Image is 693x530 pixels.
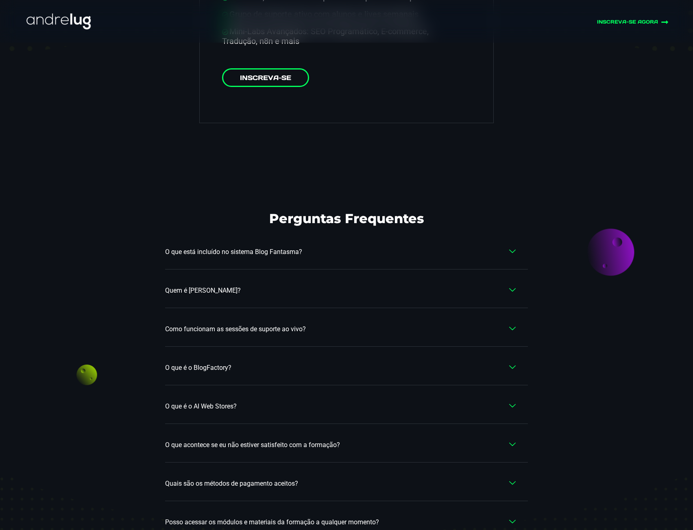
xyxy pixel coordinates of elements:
[165,467,528,501] a: Quais são os métodos de pagamento aceitos?
[34,47,40,54] img: tab_domain_overview_orange.svg
[43,48,62,53] div: Domínio
[165,389,528,424] a: O que é o AI Web Stores?
[165,440,344,450] span: O que acontece se eu não estiver satisfeito com a formação?
[165,517,383,527] span: Posso acessar os módulos e materiais da formação a qualquer momento?
[165,324,310,334] span: Como funcionam as sessões de suporte ao vivo?
[95,48,131,53] div: Palavras-chave
[165,479,302,489] span: Quais são os métodos de pagamento aceitos?
[165,351,528,385] a: O que é o BlogFactory?
[222,68,309,87] a: Inscreva-se
[165,428,528,463] a: O que acontece se eu não estiver satisfeito com a formação?
[165,312,528,347] a: Como funcionam as sessões de suporte ao vivo?
[13,21,20,28] img: website_grey.svg
[23,13,40,20] div: v 4.0.25
[13,13,20,20] img: logo_orange.svg
[165,402,241,411] span: O que é o AI Web Stores?
[165,235,528,269] a: O que está incluído no sistema Blog Fantasma?
[165,286,245,295] span: Quem é [PERSON_NAME]?
[471,18,669,26] a: INSCREVA-SE AGORA
[21,21,91,28] div: Domínio: [DOMAIN_NAME]
[165,274,528,308] a: Quem é [PERSON_NAME]?
[269,211,424,227] h2: Perguntas Frequentes
[165,247,306,257] span: O que está incluído no sistema Blog Fantasma?
[86,47,92,54] img: tab_keywords_by_traffic_grey.svg
[165,363,235,373] span: O que é o BlogFactory?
